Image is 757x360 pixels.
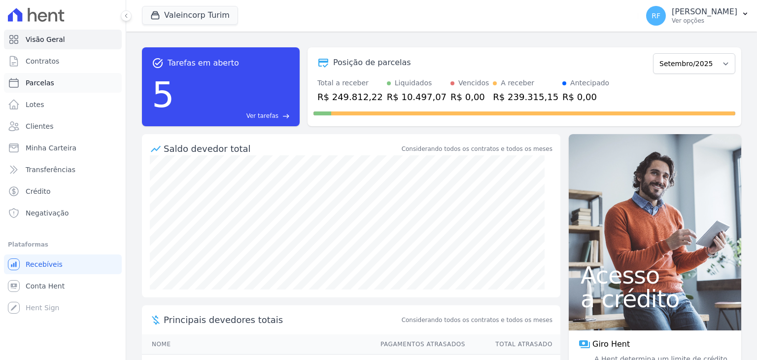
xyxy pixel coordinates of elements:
[581,287,729,311] span: a crédito
[466,334,560,355] th: Total Atrasado
[164,313,400,326] span: Principais devedores totais
[142,6,238,25] button: Valeincorp Turim
[4,203,122,223] a: Negativação
[317,78,383,88] div: Total a receber
[4,73,122,93] a: Parcelas
[672,17,737,25] p: Ver opções
[4,254,122,274] a: Recebíveis
[4,276,122,296] a: Conta Hent
[8,239,118,251] div: Plataformas
[371,334,466,355] th: Pagamentos Atrasados
[26,281,65,291] span: Conta Hent
[638,2,757,30] button: RF [PERSON_NAME] Ver opções
[4,138,122,158] a: Minha Carteira
[402,316,552,324] span: Considerando todos os contratos e todos os meses
[317,90,383,104] div: R$ 249.812,22
[672,7,737,17] p: [PERSON_NAME]
[402,144,552,153] div: Considerando todos os contratos e todos os meses
[26,100,44,109] span: Lotes
[570,78,609,88] div: Antecipado
[501,78,534,88] div: A receber
[26,121,53,131] span: Clientes
[652,12,660,19] span: RF
[562,90,609,104] div: R$ 0,00
[395,78,432,88] div: Liquidados
[26,56,59,66] span: Contratos
[4,116,122,136] a: Clientes
[4,51,122,71] a: Contratos
[592,338,630,350] span: Giro Hent
[152,57,164,69] span: task_alt
[4,181,122,201] a: Crédito
[387,90,447,104] div: R$ 10.497,07
[493,90,558,104] div: R$ 239.315,15
[152,69,174,120] div: 5
[581,263,729,287] span: Acesso
[4,95,122,114] a: Lotes
[26,78,54,88] span: Parcelas
[26,208,69,218] span: Negativação
[164,142,400,155] div: Saldo devedor total
[26,35,65,44] span: Visão Geral
[246,111,278,120] span: Ver tarefas
[4,30,122,49] a: Visão Geral
[333,57,411,69] div: Posição de parcelas
[26,165,75,175] span: Transferências
[168,57,239,69] span: Tarefas em aberto
[142,334,371,355] th: Nome
[26,186,51,196] span: Crédito
[450,90,489,104] div: R$ 0,00
[282,112,290,120] span: east
[178,111,290,120] a: Ver tarefas east
[458,78,489,88] div: Vencidos
[4,160,122,180] a: Transferências
[26,143,76,153] span: Minha Carteira
[26,259,63,269] span: Recebíveis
